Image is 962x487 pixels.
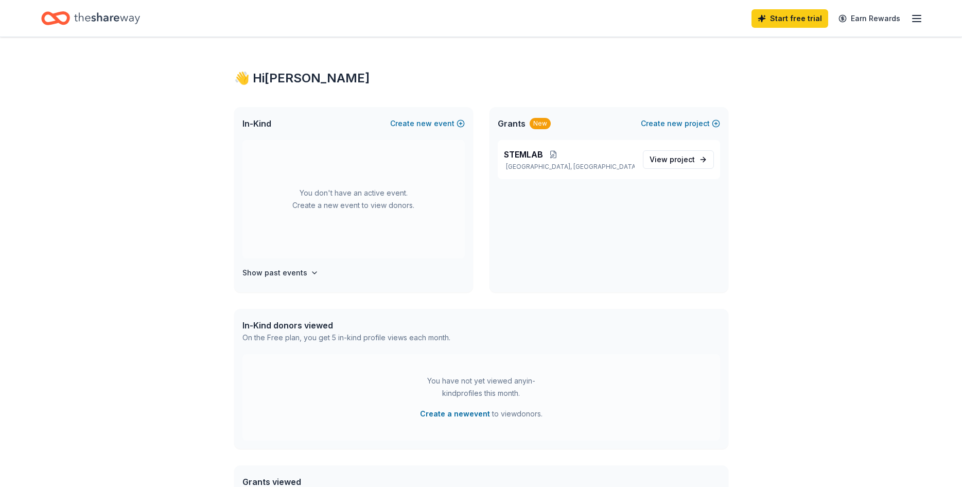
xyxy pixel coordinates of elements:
[417,375,546,399] div: You have not yet viewed any in-kind profiles this month.
[420,408,490,420] button: Create a newevent
[504,148,543,161] span: STEMLAB
[650,153,695,166] span: View
[242,267,319,279] button: Show past events
[643,150,714,169] a: View project
[390,117,465,130] button: Createnewevent
[420,408,543,420] span: to view donors .
[530,118,551,129] div: New
[670,155,695,164] span: project
[242,319,450,332] div: In-Kind donors viewed
[641,117,720,130] button: Createnewproject
[242,140,465,258] div: You don't have an active event. Create a new event to view donors.
[242,117,271,130] span: In-Kind
[41,6,140,30] a: Home
[498,117,526,130] span: Grants
[504,163,635,171] p: [GEOGRAPHIC_DATA], [GEOGRAPHIC_DATA]
[751,9,828,28] a: Start free trial
[667,117,683,130] span: new
[242,332,450,344] div: On the Free plan, you get 5 in-kind profile views each month.
[832,9,906,28] a: Earn Rewards
[416,117,432,130] span: new
[234,70,728,86] div: 👋 Hi [PERSON_NAME]
[242,267,307,279] h4: Show past events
